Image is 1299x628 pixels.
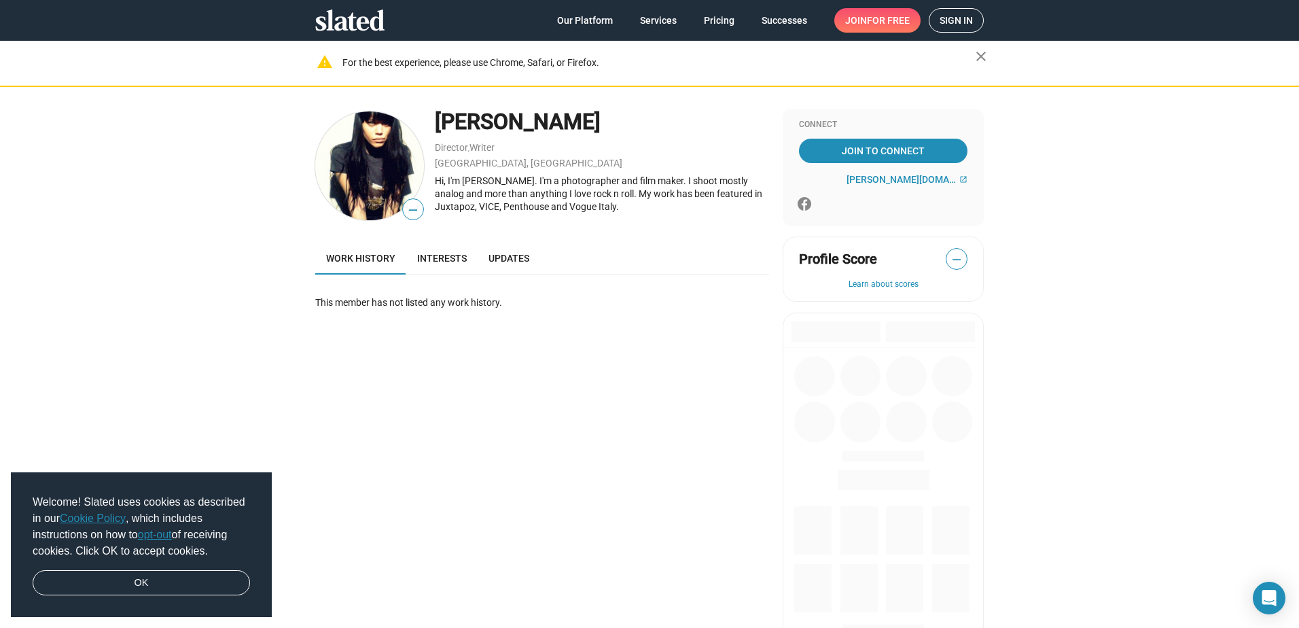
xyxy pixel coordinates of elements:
a: Interests [406,242,478,275]
a: [GEOGRAPHIC_DATA], [GEOGRAPHIC_DATA] [435,158,622,169]
span: Profile Score [799,250,877,268]
span: Sign in [940,9,973,32]
span: Join To Connect [802,139,965,163]
a: Director [435,142,468,153]
div: Connect [799,120,967,130]
span: Work history [326,253,395,264]
mat-icon: open_in_new [959,175,967,184]
a: Join To Connect [799,139,967,163]
a: Services [629,8,688,33]
button: Learn about scores [799,279,967,290]
div: [PERSON_NAME] [435,107,769,137]
span: Updates [488,253,529,264]
span: for free [867,8,910,33]
a: Pricing [693,8,745,33]
div: Hi, I'm [PERSON_NAME]. I'm a photographer and film maker. I shoot mostly analog and more than any... [435,175,769,213]
div: For the best experience, please use Chrome, Safari, or Firefox. [342,54,976,72]
span: [PERSON_NAME][DOMAIN_NAME] [847,174,957,185]
span: , [468,145,469,152]
span: Services [640,8,677,33]
span: Successes [762,8,807,33]
mat-icon: warning [317,54,333,70]
div: cookieconsent [11,472,272,618]
span: Pricing [704,8,734,33]
a: Updates [478,242,540,275]
a: Cookie Policy [60,512,126,524]
span: Interests [417,253,467,264]
a: dismiss cookie message [33,570,250,596]
a: opt-out [138,529,172,540]
span: Our Platform [557,8,613,33]
a: Joinfor free [834,8,921,33]
div: This member has not listed any work history. [315,296,769,309]
span: — [403,201,423,219]
span: Welcome! Slated uses cookies as described in our , which includes instructions on how to of recei... [33,494,250,559]
a: Writer [469,142,495,153]
div: Open Intercom Messenger [1253,582,1285,614]
img: Mandy-Lyn Antoniou [315,111,424,220]
a: [PERSON_NAME][DOMAIN_NAME] [847,174,967,185]
a: Our Platform [546,8,624,33]
a: Successes [751,8,818,33]
span: — [946,251,967,268]
span: Join [845,8,910,33]
a: Sign in [929,8,984,33]
a: Work history [315,242,406,275]
mat-icon: close [973,48,989,65]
